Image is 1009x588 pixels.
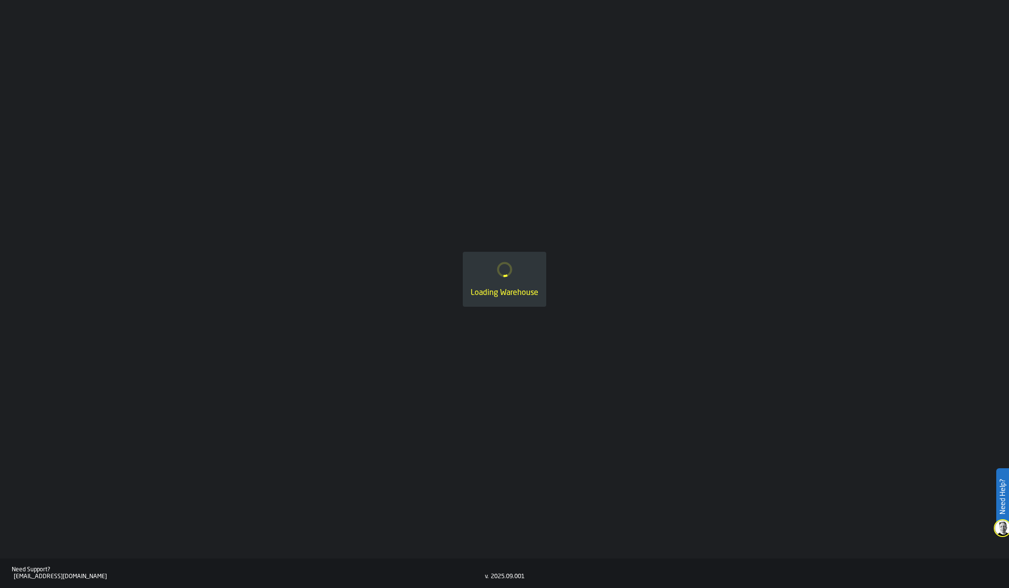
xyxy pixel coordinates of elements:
[471,287,538,299] div: Loading Warehouse
[485,573,489,580] div: v.
[14,573,485,580] div: [EMAIL_ADDRESS][DOMAIN_NAME]
[997,469,1008,524] label: Need Help?
[12,566,485,573] div: Need Support?
[491,573,525,580] div: 2025.09.001
[12,566,485,580] a: Need Support?[EMAIL_ADDRESS][DOMAIN_NAME]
